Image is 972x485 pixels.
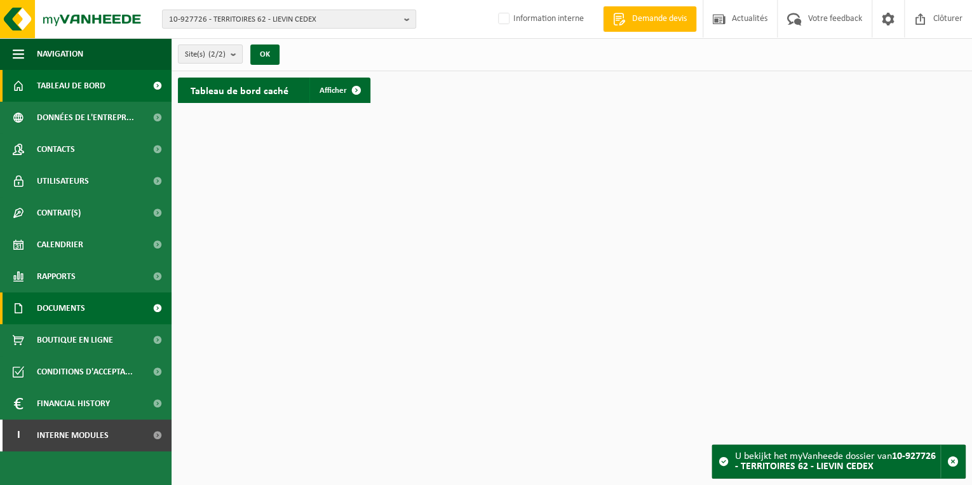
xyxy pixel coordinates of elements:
span: 10-927726 - TERRITOIRES 62 - LIEVIN CEDEX [169,10,399,29]
span: Contrat(s) [37,197,81,229]
span: Demande devis [629,13,690,25]
span: Boutique en ligne [37,324,113,356]
span: Documents [37,292,85,324]
span: I [13,420,24,451]
span: Financial History [37,388,110,420]
span: Calendrier [37,229,83,261]
span: Rapports [37,261,76,292]
span: Interne modules [37,420,109,451]
span: Conditions d'accepta... [37,356,133,388]
span: Utilisateurs [37,165,89,197]
a: Demande devis [603,6,696,32]
span: Tableau de bord [37,70,105,102]
label: Information interne [496,10,584,29]
count: (2/2) [208,50,226,58]
h2: Tableau de bord caché [178,78,301,102]
button: Site(s)(2/2) [178,44,243,64]
div: U bekijkt het myVanheede dossier van [735,445,940,478]
span: Données de l'entrepr... [37,102,134,133]
span: Site(s) [185,45,226,64]
button: 10-927726 - TERRITOIRES 62 - LIEVIN CEDEX [162,10,416,29]
span: Contacts [37,133,75,165]
strong: 10-927726 - TERRITOIRES 62 - LIEVIN CEDEX [735,451,936,472]
span: Navigation [37,38,83,70]
button: OK [250,44,280,65]
span: Afficher [320,86,347,95]
a: Afficher [309,78,369,103]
